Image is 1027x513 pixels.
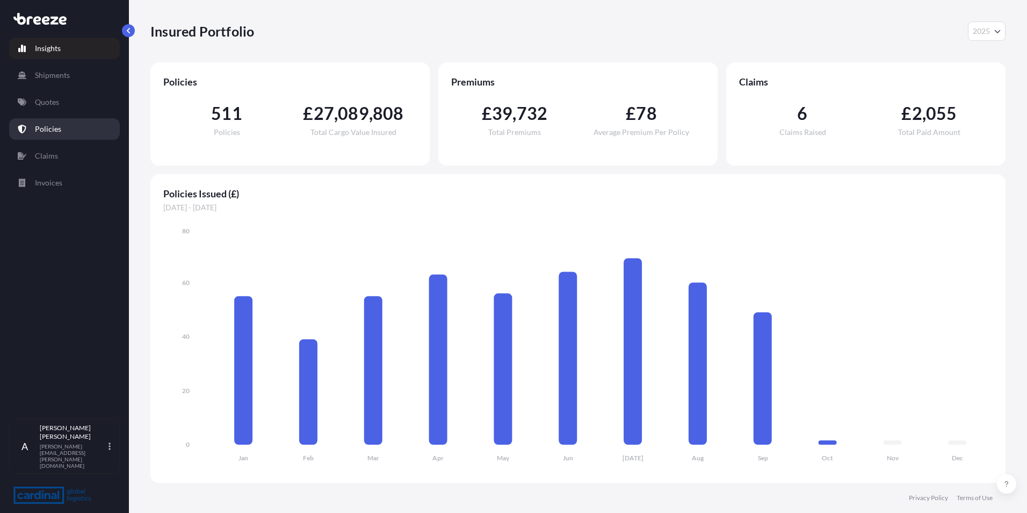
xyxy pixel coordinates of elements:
[35,70,70,81] p: Shipments
[922,105,926,122] span: ,
[9,65,120,86] a: Shipments
[623,454,643,462] tspan: [DATE]
[367,454,379,462] tspan: Mar
[492,105,512,122] span: 39
[517,105,548,122] span: 732
[35,43,61,54] p: Insights
[488,129,541,136] span: Total Premiums
[186,440,190,448] tspan: 0
[40,443,106,469] p: [PERSON_NAME][EMAIL_ADDRESS][PERSON_NAME][DOMAIN_NAME]
[35,151,58,161] p: Claims
[626,105,636,122] span: £
[739,75,993,88] span: Claims
[21,441,28,452] span: A
[512,105,516,122] span: ,
[211,105,242,122] span: 511
[163,202,993,213] span: [DATE] - [DATE]
[13,487,91,504] img: organization-logo
[9,118,120,140] a: Policies
[303,454,314,462] tspan: Feb
[563,454,573,462] tspan: Jun
[303,105,313,122] span: £
[310,129,396,136] span: Total Cargo Value Insured
[822,454,833,462] tspan: Oct
[150,23,254,40] p: Insured Portfolio
[9,145,120,167] a: Claims
[926,105,957,122] span: 055
[952,454,963,462] tspan: Dec
[898,129,960,136] span: Total Paid Amount
[182,279,190,287] tspan: 60
[594,129,689,136] span: Average Premium Per Policy
[887,454,899,462] tspan: Nov
[369,105,373,122] span: ,
[758,454,768,462] tspan: Sep
[334,105,338,122] span: ,
[338,105,369,122] span: 089
[636,105,656,122] span: 78
[182,387,190,395] tspan: 20
[182,332,190,340] tspan: 40
[973,26,990,37] span: 2025
[40,424,106,441] p: [PERSON_NAME] [PERSON_NAME]
[35,97,59,108] p: Quotes
[214,129,240,136] span: Policies
[497,454,510,462] tspan: May
[163,75,417,88] span: Policies
[9,172,120,194] a: Invoices
[432,454,444,462] tspan: Apr
[957,494,993,502] a: Terms of Use
[314,105,334,122] span: 27
[163,187,993,200] span: Policies Issued (£)
[182,227,190,235] tspan: 80
[35,177,62,188] p: Invoices
[912,105,922,122] span: 2
[238,454,248,462] tspan: Jan
[797,105,807,122] span: 6
[9,38,120,59] a: Insights
[482,105,492,122] span: £
[909,494,948,502] a: Privacy Policy
[9,91,120,113] a: Quotes
[35,124,61,134] p: Policies
[968,22,1006,41] button: Year Selector
[692,454,704,462] tspan: Aug
[901,105,912,122] span: £
[373,105,404,122] span: 808
[451,75,705,88] span: Premiums
[779,129,826,136] span: Claims Raised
